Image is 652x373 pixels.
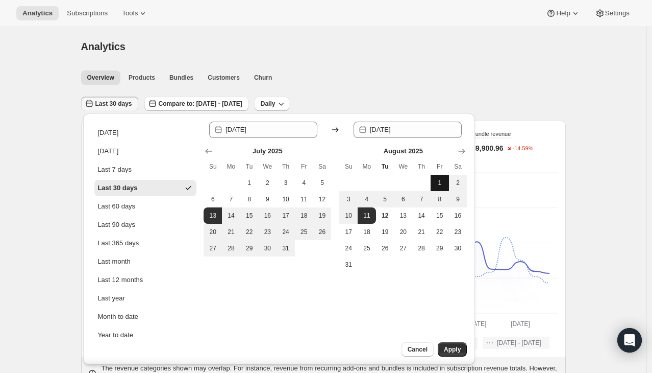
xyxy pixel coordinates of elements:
span: 7 [416,195,427,203]
span: 20 [208,228,218,236]
button: Subscriptions [61,6,114,20]
span: 22 [244,228,255,236]
button: Friday July 25 2025 [295,224,313,240]
span: Mo [226,162,236,171]
button: Friday July 18 2025 [295,207,313,224]
th: Sunday [339,158,358,175]
span: Subscriptions [67,9,108,17]
span: Su [343,162,354,171]
th: Tuesday [376,158,394,175]
th: Sunday [204,158,222,175]
button: Saturday August 30 2025 [449,240,467,257]
button: Sunday August 10 2025 [339,207,358,224]
span: 5 [380,195,390,203]
th: Monday [222,158,240,175]
span: 11 [299,195,309,203]
th: Tuesday [240,158,259,175]
span: Help [556,9,570,17]
span: 8 [435,195,445,203]
button: Help [540,6,586,20]
span: 15 [244,212,255,220]
th: Saturday [313,158,332,175]
span: 26 [317,228,328,236]
span: 23 [453,228,463,236]
button: Thursday July 3 2025 [277,175,295,191]
span: 18 [299,212,309,220]
button: Sunday August 3 2025 [339,191,358,207]
span: 13 [208,212,218,220]
button: Thursday July 17 2025 [277,207,295,224]
span: 6 [208,195,218,203]
div: Last 90 days [97,220,135,230]
span: 12 [380,212,390,220]
button: Month to date [94,309,196,325]
div: Month to date [97,312,138,322]
button: [DATE] [94,125,196,141]
span: Tu [380,162,390,171]
th: Friday [295,158,313,175]
th: Monday [358,158,376,175]
button: Saturday July 26 2025 [313,224,332,240]
button: Thursday August 28 2025 [412,240,431,257]
span: 3 [343,195,354,203]
span: We [398,162,409,171]
button: Saturday August 16 2025 [449,207,467,224]
text: -14.59% [512,146,533,152]
div: Last year [97,293,124,304]
span: 11 [362,212,372,220]
span: 25 [299,228,309,236]
button: Thursday July 10 2025 [277,191,295,207]
button: Wednesday August 6 2025 [394,191,413,207]
text: [DATE] [511,320,530,328]
span: Tu [244,162,255,171]
span: Apply [444,345,461,354]
button: Cancel [402,342,434,357]
button: Sunday July 6 2025 [204,191,222,207]
span: 21 [226,228,236,236]
th: Thursday [277,158,295,175]
button: Friday July 4 2025 [295,175,313,191]
button: Wednesday July 9 2025 [259,191,277,207]
span: Sa [453,162,463,171]
button: Saturday August 23 2025 [449,224,467,240]
div: Year to date [97,330,133,340]
div: Last 60 days [97,201,135,212]
button: Start of range Sunday July 13 2025 [204,207,222,224]
button: Monday July 7 2025 [222,191,240,207]
span: 6 [398,195,409,203]
span: 27 [398,244,409,252]
span: 9 [263,195,273,203]
button: Friday August 1 2025 [431,175,449,191]
button: Wednesday July 23 2025 [259,224,277,240]
span: 16 [453,212,463,220]
button: Sunday August 17 2025 [339,224,358,240]
button: Wednesday August 13 2025 [394,207,413,224]
button: Friday August 22 2025 [431,224,449,240]
button: Tuesday August 19 2025 [376,224,394,240]
span: 12 [317,195,328,203]
button: Saturday August 2 2025 [449,175,467,191]
button: Tuesday July 22 2025 [240,224,259,240]
span: Overview [87,74,114,82]
button: Last 30 days [81,97,138,111]
button: Apply [438,342,467,357]
button: Last 12 months [94,272,196,288]
button: Monday August 25 2025 [358,240,376,257]
span: Sa [317,162,328,171]
button: End of range Monday August 11 2025 [358,207,376,224]
span: Mo [362,162,372,171]
span: 24 [343,244,354,252]
span: 2 [263,179,273,187]
button: Last 90 days [94,217,196,233]
span: 13 [398,212,409,220]
button: Today Tuesday August 12 2025 [376,207,394,224]
th: Saturday [449,158,467,175]
span: Su [208,162,218,171]
button: Show next month, September 2025 [455,144,469,158]
div: Last month [97,257,130,267]
button: Wednesday July 2 2025 [259,175,277,191]
span: Cancel [408,345,428,354]
button: Thursday July 31 2025 [277,240,295,257]
span: 14 [226,212,236,220]
span: 28 [416,244,427,252]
